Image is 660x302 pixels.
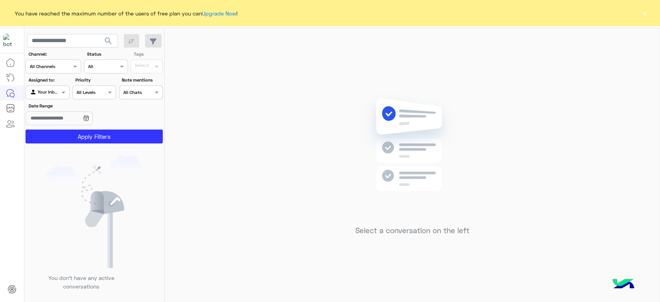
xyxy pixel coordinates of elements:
span: search [104,36,113,46]
label: Assigned to: [29,77,68,84]
button: × [641,9,648,17]
span: You have reached the maximum number of the users of free plan you can ! [15,9,237,17]
label: Priority [75,77,115,84]
h5: Select a conversation on the left [355,226,469,235]
a: Upgrade Now [202,10,236,17]
img: 713415422032625 [3,34,17,48]
button: search [99,34,118,51]
label: Date Range [29,102,115,109]
p: You don’t have any active conversations [42,274,120,290]
img: empty users [46,155,143,268]
img: hulul-logo.png [610,271,637,298]
button: Apply Filters [26,130,163,143]
img: no messages [356,92,468,220]
label: Status [87,51,127,58]
label: Note mentions [122,77,162,84]
label: Channel: [29,51,80,58]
